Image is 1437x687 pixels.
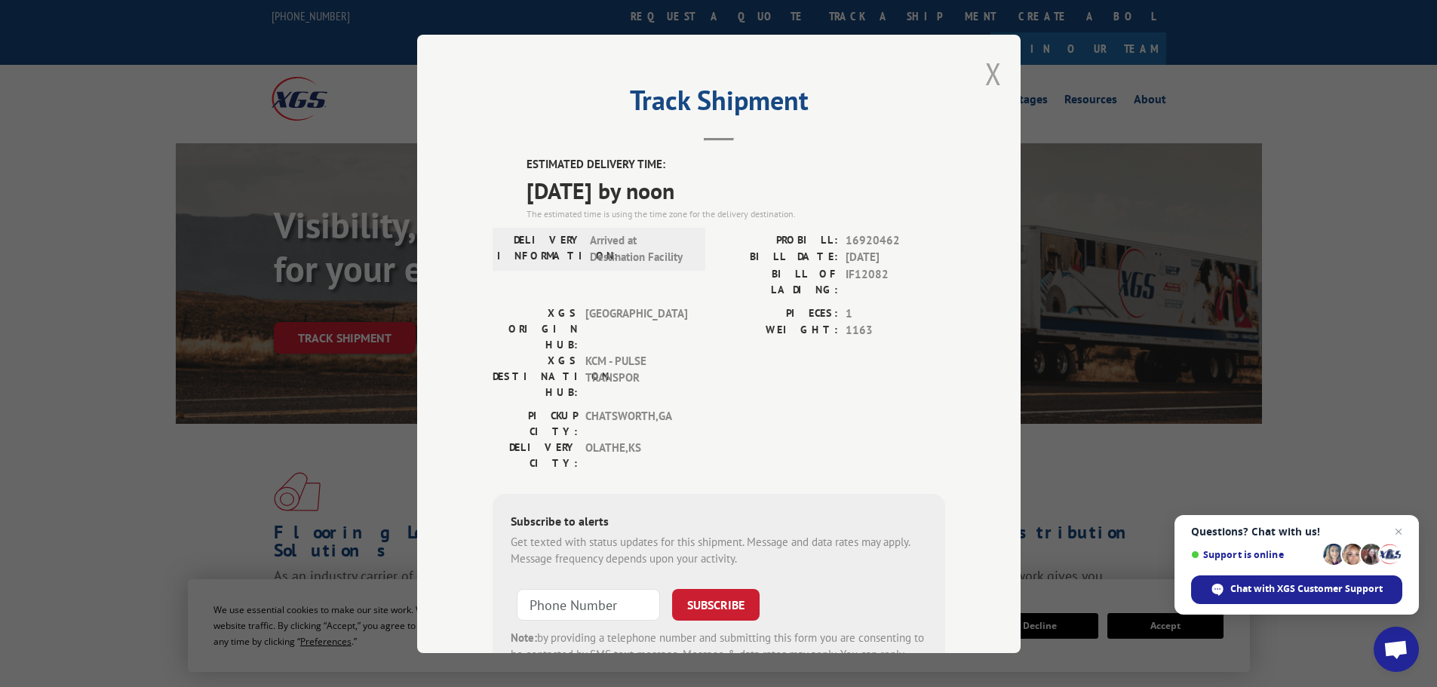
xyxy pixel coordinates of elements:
span: KCM - PULSE TRANSPOR [585,352,687,400]
label: BILL DATE: [719,249,838,266]
span: Support is online [1191,549,1318,560]
span: OLATHE , KS [585,439,687,471]
strong: Note: [511,630,537,644]
label: ESTIMATED DELIVERY TIME: [527,156,945,173]
span: [DATE] [846,249,945,266]
span: IF12082 [846,265,945,297]
span: Arrived at Destination Facility [590,232,692,265]
label: PIECES: [719,305,838,322]
label: DELIVERY INFORMATION: [497,232,582,265]
div: by providing a telephone number and submitting this form you are consenting to be contacted by SM... [511,629,927,680]
span: 1 [846,305,945,322]
button: SUBSCRIBE [672,588,760,620]
span: CHATSWORTH , GA [585,407,687,439]
span: 16920462 [846,232,945,249]
label: XGS ORIGIN HUB: [493,305,578,352]
label: PICKUP CITY: [493,407,578,439]
div: Get texted with status updates for this shipment. Message and data rates may apply. Message frequ... [511,533,927,567]
div: The estimated time is using the time zone for the delivery destination. [527,207,945,220]
h2: Track Shipment [493,90,945,118]
div: Open chat [1374,627,1419,672]
div: Subscribe to alerts [511,511,927,533]
span: Close chat [1389,523,1408,541]
div: Chat with XGS Customer Support [1191,575,1402,604]
span: 1163 [846,322,945,339]
label: PROBILL: [719,232,838,249]
span: Chat with XGS Customer Support [1230,582,1383,596]
span: [DATE] by noon [527,173,945,207]
label: BILL OF LADING: [719,265,838,297]
label: XGS DESTINATION HUB: [493,352,578,400]
label: WEIGHT: [719,322,838,339]
button: Close modal [985,54,1002,94]
input: Phone Number [517,588,660,620]
label: DELIVERY CITY: [493,439,578,471]
span: [GEOGRAPHIC_DATA] [585,305,687,352]
span: Questions? Chat with us! [1191,526,1402,538]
